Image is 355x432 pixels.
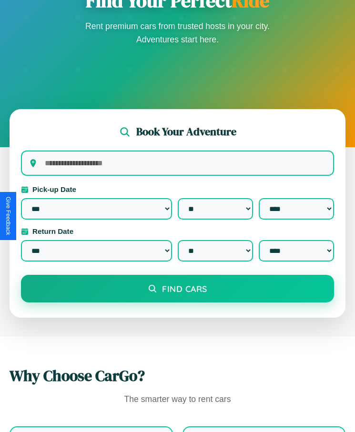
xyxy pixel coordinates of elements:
label: Return Date [21,227,334,235]
h2: Why Choose CarGo? [10,365,345,386]
div: Give Feedback [5,197,11,235]
button: Find Cars [21,275,334,302]
p: Rent premium cars from trusted hosts in your city. Adventures start here. [82,20,273,46]
label: Pick-up Date [21,185,334,193]
h2: Book Your Adventure [136,124,236,139]
p: The smarter way to rent cars [10,392,345,407]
